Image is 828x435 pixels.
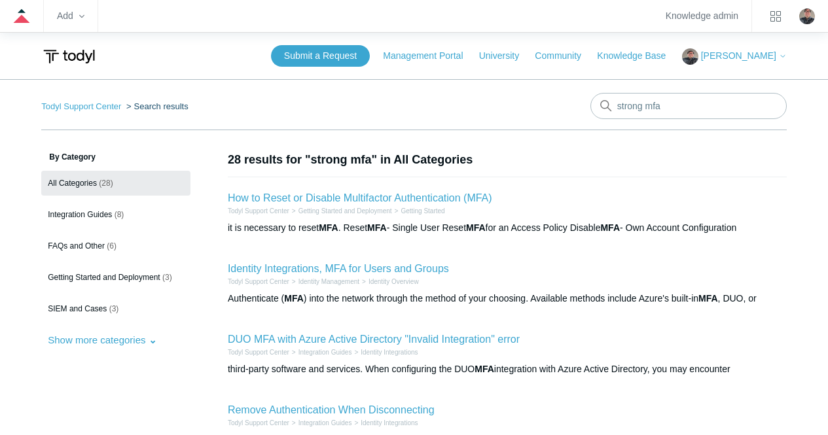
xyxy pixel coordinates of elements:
[162,273,172,282] span: (3)
[228,418,289,428] li: Todyl Support Center
[701,50,776,61] span: [PERSON_NAME]
[597,49,679,63] a: Knowledge Base
[682,48,787,65] button: [PERSON_NAME]
[228,206,289,216] li: Todyl Support Center
[289,206,392,216] li: Getting Started and Deployment
[383,49,476,63] a: Management Portal
[115,210,124,219] span: (8)
[41,151,190,163] h3: By Category
[228,347,289,357] li: Todyl Support Center
[41,234,190,258] a: FAQs and Other (6)
[475,364,494,374] em: MFA
[228,192,492,203] a: How to Reset or Disable Multifactor Authentication (MFA)
[359,277,419,287] li: Identity Overview
[351,418,418,428] li: Identity Integrations
[361,419,418,426] a: Identity Integrations
[367,222,387,233] em: MFA
[228,349,289,356] a: Todyl Support Center
[228,277,289,287] li: Todyl Support Center
[666,12,738,20] a: Knowledge admin
[41,202,190,227] a: Integration Guides (8)
[41,101,124,111] li: Todyl Support Center
[298,419,352,426] a: Integration Guides
[284,293,304,304] em: MFA
[466,222,486,233] em: MFA
[298,207,392,215] a: Getting Started and Deployment
[107,241,117,251] span: (6)
[228,151,787,169] h1: 28 results for "strong mfa" in All Categories
[41,101,121,111] a: Todyl Support Center
[228,334,520,345] a: DUO MFA with Azure Active Directory "Invalid Integration" error
[41,44,97,69] img: Todyl Support Center Help Center home page
[41,265,190,290] a: Getting Started and Deployment (3)
[109,304,119,313] span: (3)
[48,241,105,251] span: FAQs and Other
[392,206,445,216] li: Getting Started
[57,12,84,20] zd-hc-trigger: Add
[289,347,352,357] li: Integration Guides
[48,273,160,282] span: Getting Started and Deployment
[271,45,370,67] a: Submit a Request
[228,263,449,274] a: Identity Integrations, MFA for Users and Groups
[479,49,532,63] a: University
[298,278,359,285] a: Identity Management
[228,362,787,376] div: third-party software and services. When configuring the DUO integration with Azure Active Directo...
[228,207,289,215] a: Todyl Support Center
[289,418,352,428] li: Integration Guides
[41,296,190,321] a: SIEM and Cases (3)
[799,9,815,24] img: user avatar
[48,210,112,219] span: Integration Guides
[48,304,107,313] span: SIEM and Cases
[228,419,289,426] a: Todyl Support Center
[99,179,113,188] span: (28)
[535,49,594,63] a: Community
[228,278,289,285] a: Todyl Support Center
[41,328,163,352] button: Show more categories
[361,349,418,356] a: Identity Integrations
[124,101,189,111] li: Search results
[369,278,419,285] a: Identity Overview
[799,9,815,24] zd-hc-trigger: Click your profile icon to open the profile menu
[289,277,359,287] li: Identity Management
[698,293,718,304] em: MFA
[228,404,435,415] a: Remove Authentication When Disconnecting
[351,347,418,357] li: Identity Integrations
[228,221,787,235] div: it is necessary to reset . Reset - Single User Reset for an Access Policy Disable - Own Account C...
[41,171,190,196] a: All Categories (28)
[319,222,338,233] em: MFA
[590,93,787,119] input: Search
[401,207,444,215] a: Getting Started
[228,292,787,305] div: Authenticate ( ) into the network through the method of your choosing. Available methods include ...
[600,222,620,233] em: MFA
[48,179,97,188] span: All Categories
[298,349,352,356] a: Integration Guides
